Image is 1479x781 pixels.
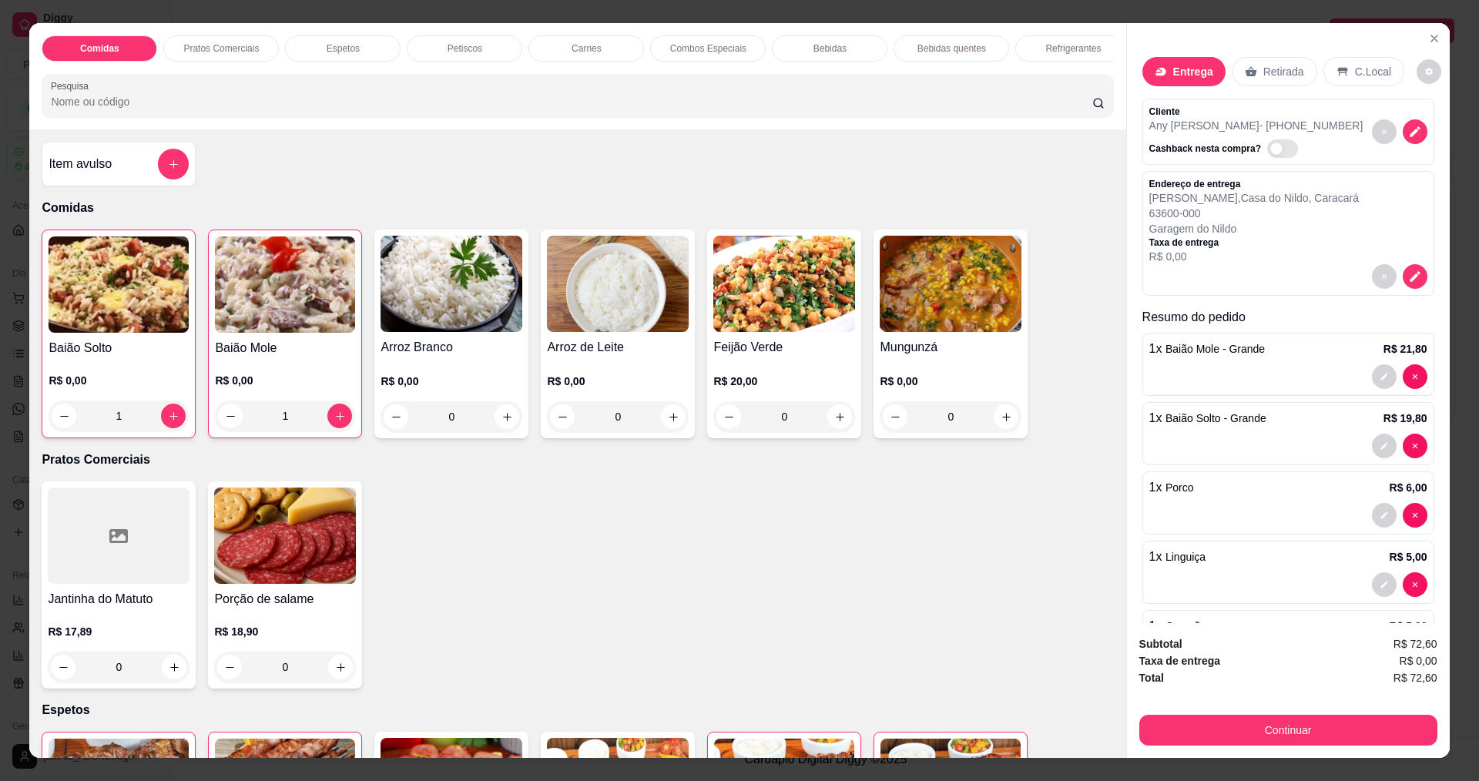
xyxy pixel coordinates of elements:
button: decrease-product-quantity [217,655,242,679]
button: decrease-product-quantity [1417,59,1441,84]
p: 1 x [1149,548,1206,566]
button: decrease-product-quantity [1372,364,1397,389]
p: 1 x [1149,617,1206,635]
h4: Baião Mole [215,339,355,357]
button: decrease-product-quantity [1372,119,1397,144]
button: increase-product-quantity [162,655,186,679]
button: Continuar [1139,715,1437,746]
p: Cliente [1149,106,1363,118]
p: Bebidas quentes [917,42,986,55]
span: R$ 72,60 [1393,635,1437,652]
p: Comidas [42,199,1113,217]
label: Pesquisa [51,79,94,92]
span: Baião Solto - Grande [1165,412,1266,424]
p: R$ 18,90 [214,624,356,639]
p: R$ 17,89 [48,624,189,639]
p: R$ 0,00 [880,374,1021,389]
p: Endereço de entrega [1149,178,1359,190]
p: R$ 0,00 [547,374,689,389]
p: Cashback nesta compra? [1149,142,1261,155]
button: decrease-product-quantity [1403,434,1427,458]
img: product-image [880,236,1021,332]
p: R$ 5,00 [1390,549,1427,565]
p: 63600-000 [1149,206,1359,221]
img: product-image [547,236,689,332]
p: R$ 6,00 [1390,480,1427,495]
button: decrease-product-quantity [1372,572,1397,597]
button: add-separate-item [158,149,189,179]
h4: Arroz Branco [381,338,522,357]
p: R$ 0,00 [1149,249,1359,264]
p: R$ 5,00 [1390,618,1427,634]
h4: Jantinha do Matuto [48,590,189,608]
span: Porco [1165,481,1194,494]
p: 1 x [1149,340,1266,358]
p: Garagem do Nildo [1149,221,1359,236]
strong: Taxa de entrega [1139,655,1221,667]
p: Pratos Comerciais [183,42,259,55]
p: R$ 20,00 [713,374,855,389]
h4: Item avulso [49,155,112,173]
img: product-image [713,236,855,332]
button: decrease-product-quantity [1403,503,1427,528]
p: 1 x [1149,478,1194,497]
p: Espetos [42,701,1113,719]
h4: Porção de salame [214,590,356,608]
button: decrease-product-quantity [1403,572,1427,597]
p: Petiscos [448,42,482,55]
p: 1 x [1149,409,1266,427]
strong: Subtotal [1139,638,1182,650]
p: Carnes [572,42,602,55]
p: R$ 0,00 [49,373,189,388]
p: Refrigerantes [1045,42,1101,55]
strong: Total [1139,672,1164,684]
p: R$ 19,80 [1383,411,1427,426]
label: Automatic updates [1267,139,1304,158]
p: [PERSON_NAME] , Casa do Nildo , Caracará [1149,190,1359,206]
p: Pratos Comerciais [42,451,1113,469]
button: decrease-product-quantity [1403,264,1427,289]
p: Entrega [1173,64,1213,79]
p: Retirada [1263,64,1304,79]
button: decrease-product-quantity [1372,264,1397,289]
span: Linguiça [1165,551,1206,563]
h4: Baião Solto [49,339,189,357]
h4: Feijão Verde [713,338,855,357]
img: product-image [49,236,189,333]
p: R$ 0,00 [381,374,522,389]
button: decrease-product-quantity [1403,364,1427,389]
p: Resumo do pedido [1142,308,1434,327]
p: Combos Especiais [670,42,746,55]
button: decrease-product-quantity [1403,119,1427,144]
button: decrease-product-quantity [1372,434,1397,458]
p: R$ 0,00 [215,373,355,388]
p: Espetos [327,42,360,55]
button: Close [1422,26,1447,51]
img: product-image [381,236,522,332]
span: R$ 0,00 [1400,652,1437,669]
p: Taxa de entrega [1149,236,1359,249]
p: C.Local [1355,64,1391,79]
p: R$ 21,80 [1383,341,1427,357]
button: decrease-product-quantity [1372,503,1397,528]
span: R$ 72,60 [1393,669,1437,686]
h4: Mungunzá [880,338,1021,357]
p: Any [PERSON_NAME] - [PHONE_NUMBER] [1149,118,1363,133]
h4: Arroz de Leite [547,338,689,357]
input: Pesquisa [51,94,1092,109]
span: Baião Mole - Grande [1165,343,1265,355]
img: product-image [214,488,356,584]
button: decrease-product-quantity [51,655,75,679]
span: Coração [1165,620,1206,632]
img: product-image [215,236,355,333]
p: Comidas [80,42,119,55]
button: increase-product-quantity [328,655,353,679]
p: Bebidas [813,42,847,55]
